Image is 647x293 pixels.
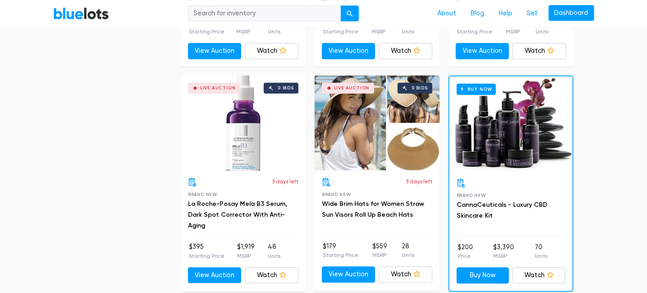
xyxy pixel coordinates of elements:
h6: Buy Now [457,84,496,95]
div: 0 bids [412,86,428,90]
li: $3,390 [493,242,514,260]
span: Brand New [188,192,217,197]
a: Watch [245,267,298,284]
li: $395 [189,242,225,260]
span: Brand New [457,193,486,198]
li: 28 [402,242,414,260]
a: Help [492,5,520,22]
p: Starting Price [457,28,492,36]
p: MSRP [372,251,387,259]
p: MSRP [236,28,256,36]
p: Units [535,252,547,260]
p: Starting Price [189,252,225,260]
p: Starting Price [323,251,358,259]
input: Search for inventory [188,5,341,22]
p: Units [268,252,280,260]
p: Units [268,28,280,36]
a: View Auction [322,266,376,283]
a: Blog [464,5,492,22]
p: Units [536,28,548,36]
a: View Auction [322,43,376,59]
a: View Auction [188,267,242,284]
a: Wide Brim Hats for Women Straw Sun Visors Roll Up Beach Hats [322,200,424,219]
p: Starting Price [189,28,225,36]
a: About [431,5,464,22]
a: Watch [245,43,298,59]
div: 0 bids [278,86,294,90]
li: 48 [268,242,280,260]
span: Brand New [322,192,351,197]
div: Live Auction [334,86,370,90]
a: Buy Now [457,267,509,284]
p: MSRP [493,252,514,260]
a: CannaCeuticals - Luxury CBD Skincare Kit [457,201,547,219]
p: 3 days left [406,177,432,186]
a: BlueLots [53,7,109,20]
a: Watch [379,43,432,59]
a: La Roche-Posay Mela B3 Serum, Dark Spot Corrector With Anti-Aging [188,200,287,229]
li: $559 [372,242,387,260]
li: $179 [323,242,358,260]
p: 3 days left [272,177,298,186]
a: Live Auction 0 bids [315,75,440,170]
a: View Auction [188,43,242,59]
p: Price [458,252,473,260]
li: $1,919 [237,242,255,260]
p: MSRP [237,252,255,260]
a: Buy Now [450,76,573,171]
div: Live Auction [200,86,236,90]
p: Units [402,28,414,36]
p: MSRP [372,28,388,36]
a: View Auction [456,43,509,59]
p: Starting Price [323,28,358,36]
p: Units [402,251,414,259]
a: Sell [520,5,545,22]
a: Dashboard [549,5,594,21]
p: MSRP [506,28,522,36]
li: $200 [458,242,473,260]
a: Watch [513,267,565,284]
a: Watch [513,43,566,59]
a: Live Auction 0 bids [181,75,306,170]
li: 70 [535,242,547,260]
a: Watch [379,266,432,283]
